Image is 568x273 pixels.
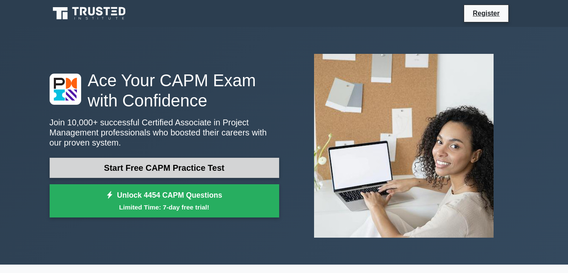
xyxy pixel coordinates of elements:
a: Register [468,8,505,19]
p: Join 10,000+ successful Certified Associate in Project Management professionals who boosted their... [50,117,279,148]
a: Start Free CAPM Practice Test [50,158,279,178]
h1: Ace Your CAPM Exam with Confidence [50,70,279,111]
a: Unlock 4454 CAPM QuestionsLimited Time: 7-day free trial! [50,184,279,218]
small: Limited Time: 7-day free trial! [60,202,269,212]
